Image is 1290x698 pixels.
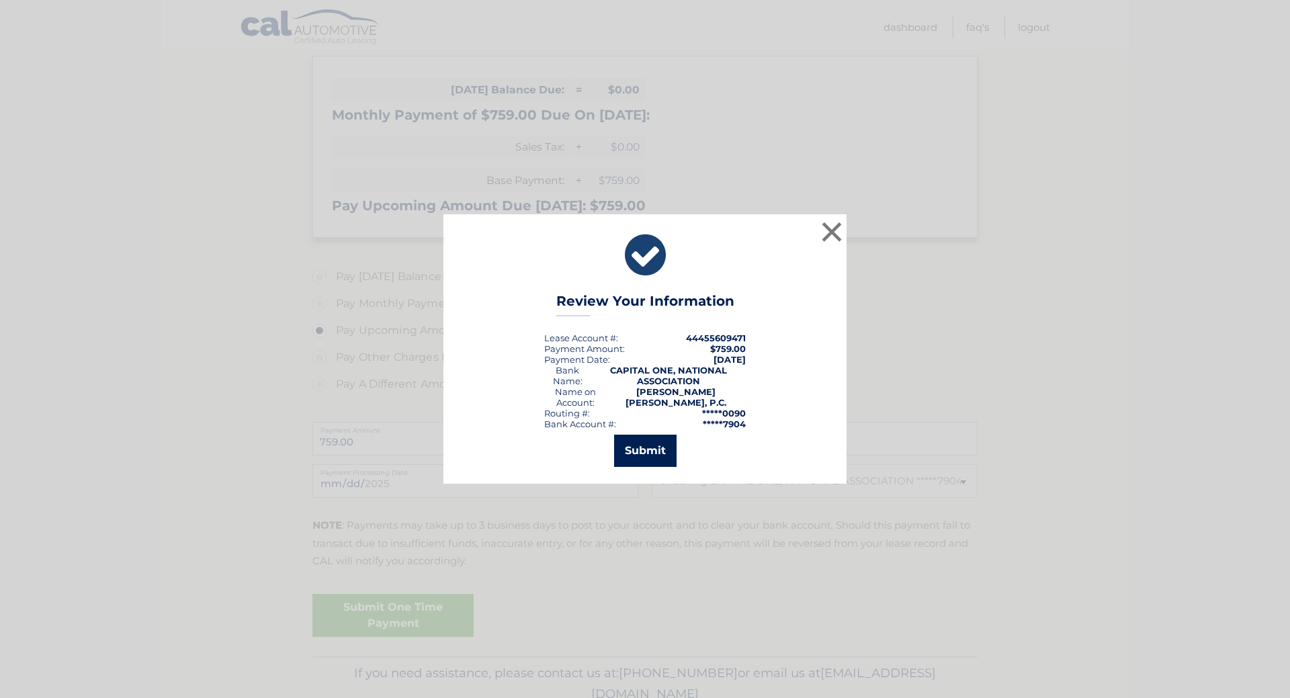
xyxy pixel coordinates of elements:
[544,419,616,429] div: Bank Account #:
[626,386,726,408] strong: [PERSON_NAME] [PERSON_NAME], P.C.
[544,333,618,343] div: Lease Account #:
[544,386,606,408] div: Name on Account:
[818,218,845,245] button: ×
[544,354,608,365] span: Payment Date
[544,343,625,354] div: Payment Amount:
[610,365,727,386] strong: CAPITAL ONE, NATIONAL ASSOCIATION
[556,293,734,316] h3: Review Your Information
[686,333,746,343] strong: 44455609471
[714,354,746,365] span: [DATE]
[544,408,590,419] div: Routing #:
[544,365,591,386] div: Bank Name:
[544,354,610,365] div: :
[614,435,677,467] button: Submit
[710,343,746,354] span: $759.00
